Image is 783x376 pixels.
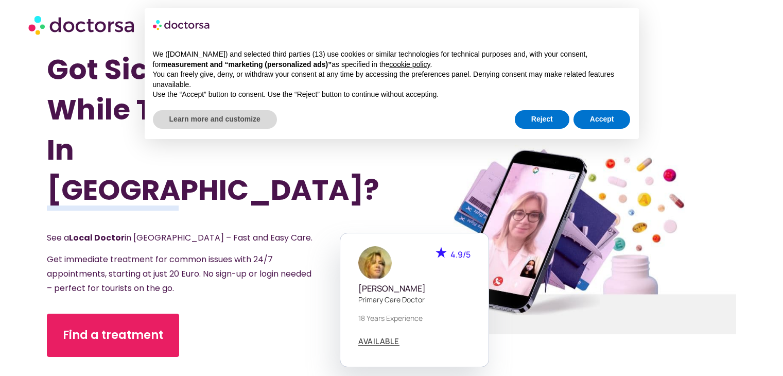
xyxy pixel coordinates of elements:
a: AVAILABLE [358,337,399,346]
button: Reject [515,110,569,129]
a: cookie policy [389,60,430,69]
button: Learn more and customize [153,110,277,129]
span: Get immediate treatment for common issues with 24/7 appointments, starting at just 20 Euro. No si... [47,253,311,294]
span: See a in [GEOGRAPHIC_DATA] – Fast and Easy Care. [47,232,312,244]
p: Use the “Accept” button to consent. Use the “Reject” button to continue without accepting. [153,90,631,100]
h1: Got Sick While Traveling In [GEOGRAPHIC_DATA]? [47,49,340,210]
p: 18 years experience [358,313,471,323]
strong: Local Doctor [69,232,125,244]
p: We ([DOMAIN_NAME]) and selected third parties (13) use cookies or similar technologies for techni... [153,49,631,70]
h5: [PERSON_NAME] [358,284,471,294]
a: Find a treatment [47,314,179,357]
strong: measurement and “marketing (personalized ads)” [161,60,332,69]
span: Find a treatment [63,327,163,344]
img: logo [153,16,211,33]
p: You can freely give, deny, or withdraw your consent at any time by accessing the preferences pane... [153,70,631,90]
button: Accept [573,110,631,129]
p: Primary care doctor [358,294,471,305]
span: 4.9/5 [450,249,471,260]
